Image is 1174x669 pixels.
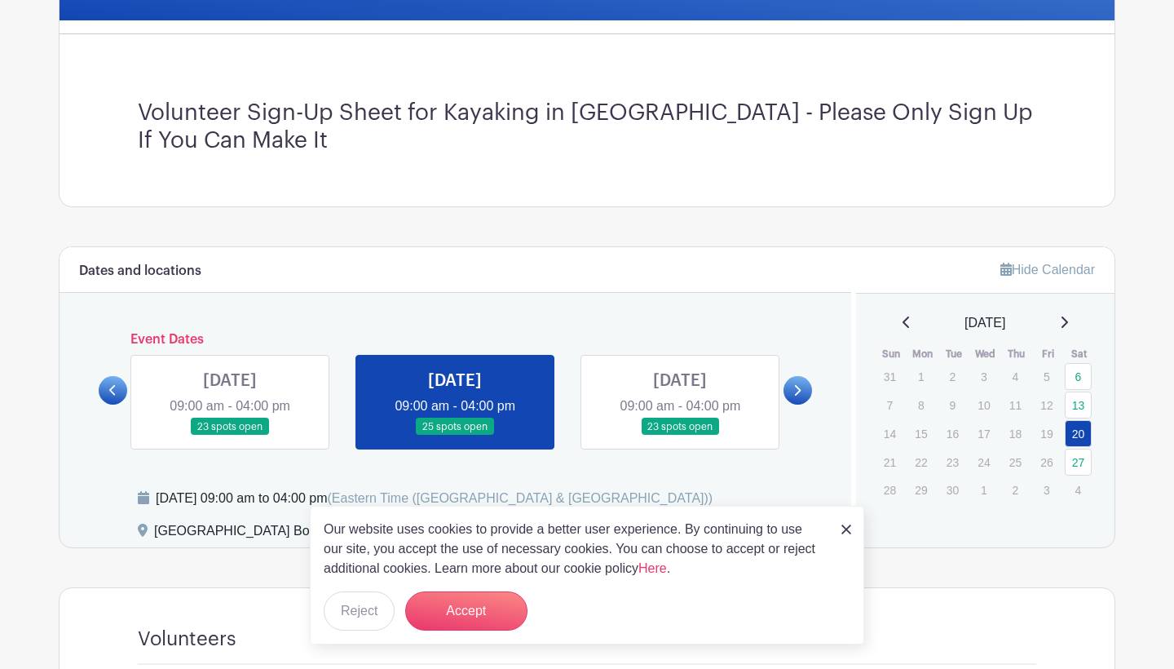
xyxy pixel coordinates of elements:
th: Fri [1032,346,1064,362]
div: [GEOGRAPHIC_DATA] Boathouse - [GEOGRAPHIC_DATA]/[GEOGRAPHIC_DATA], [154,521,647,547]
p: 15 [907,421,934,446]
button: Accept [405,591,527,631]
p: 17 [970,421,997,446]
p: 5 [1033,364,1060,389]
p: 7 [876,392,903,418]
p: 22 [907,450,934,475]
h6: Event Dates [127,332,783,348]
p: 31 [876,364,903,389]
a: 6 [1065,363,1092,390]
p: 24 [970,450,997,475]
p: 29 [907,477,934,503]
p: 26 [1033,450,1060,475]
h4: Volunteers [138,627,236,651]
a: 27 [1065,449,1092,476]
th: Tue [938,346,970,362]
p: 14 [876,421,903,446]
p: 4 [1065,477,1092,503]
p: 8 [907,392,934,418]
p: 1 [907,364,934,389]
p: 19 [1033,421,1060,446]
p: 30 [939,477,966,503]
th: Mon [907,346,938,362]
img: close_button-5f87c8562297e5c2d7936805f587ecaba9071eb48480494691a3f1689db116b3.svg [841,525,851,534]
p: 12 [1033,392,1060,418]
a: 13 [1065,392,1092,419]
a: 20 [1065,420,1092,447]
p: 9 [939,392,966,418]
p: Our website uses cookies to provide a better user experience. By continuing to use our site, you ... [324,520,824,578]
p: 2 [1002,477,1029,503]
div: [DATE] 09:00 am to 04:00 pm [156,489,713,508]
p: 11 [1002,392,1029,418]
th: Wed [969,346,1001,362]
p: 3 [970,364,997,389]
p: 4 [1002,364,1029,389]
button: Reject [324,591,395,631]
p: 23 [939,450,966,475]
p: 18 [1002,421,1029,446]
th: Sat [1064,346,1096,362]
th: Sun [876,346,907,362]
p: 28 [876,477,903,503]
span: (Eastern Time ([GEOGRAPHIC_DATA] & [GEOGRAPHIC_DATA])) [327,491,713,505]
a: Hide Calendar [1000,263,1095,277]
p: 16 [939,421,966,446]
p: 10 [970,392,997,418]
h3: Volunteer Sign-Up Sheet for Kayaking in [GEOGRAPHIC_DATA] - Please Only Sign Up If You Can Make It [138,100,1036,154]
span: [DATE] [964,313,1005,333]
h6: Dates and locations [79,264,201,279]
a: Here [638,561,667,575]
p: 21 [876,450,903,475]
p: 2 [939,364,966,389]
p: 3 [1033,477,1060,503]
p: 25 [1002,450,1029,475]
p: 1 [970,477,997,503]
th: Thu [1001,346,1033,362]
